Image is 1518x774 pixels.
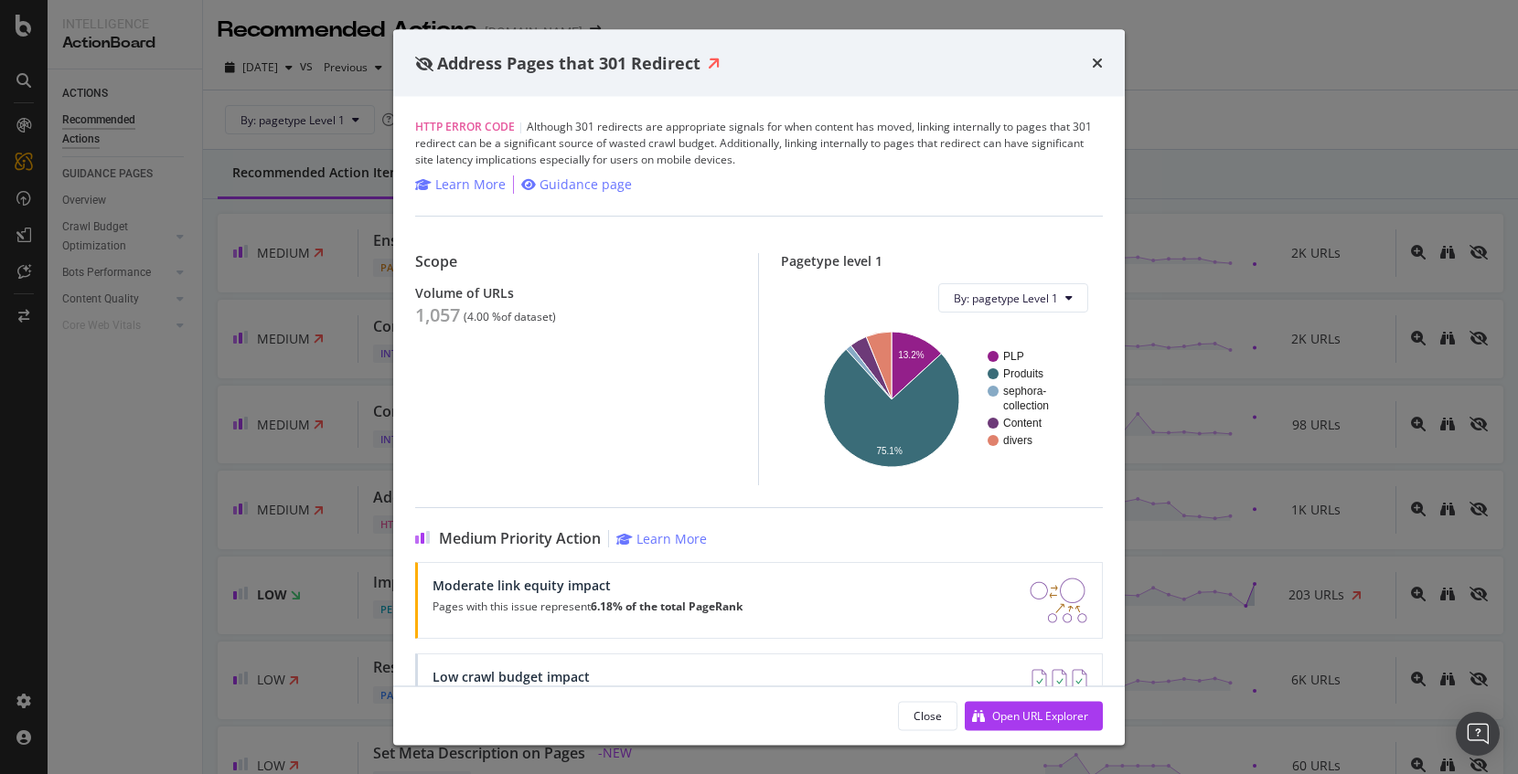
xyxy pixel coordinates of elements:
[636,530,707,547] div: Learn More
[518,119,524,134] span: |
[464,311,556,323] div: ( 4.00 % of dataset )
[1003,434,1032,447] text: divers
[1003,399,1049,412] text: collection
[433,578,743,593] div: Moderate link equity impact
[898,350,924,360] text: 13.2%
[415,175,506,194] a: Learn More
[616,530,707,547] a: Learn More
[876,446,902,456] text: 75.1%
[591,599,743,614] strong: 6.18% of the total PageRank
[415,119,1103,168] div: Although 301 redirects are appropriate signals for when content has moved, linking internally to ...
[965,701,1103,730] button: Open URL Explorer
[1003,367,1043,380] text: Produits
[415,285,736,301] div: Volume of URLs
[439,530,601,547] span: Medium Priority Action
[1456,712,1500,756] div: Open Intercom Messenger
[1003,350,1024,363] text: PLP
[540,175,632,194] div: Guidance page
[1003,385,1046,398] text: sephora-
[1092,51,1103,75] div: times
[521,175,632,194] a: Guidance page
[914,707,942,723] div: Close
[1030,578,1087,623] img: DDxVyA23.png
[954,290,1058,305] span: By: pagetype Level 1
[433,669,905,684] div: Low crawl budget impact
[435,175,506,194] div: Learn More
[415,119,515,134] span: HTTP Error Code
[992,707,1088,723] div: Open URL Explorer
[781,253,1103,269] div: Pagetype level 1
[898,701,957,730] button: Close
[1003,417,1042,429] text: Content
[433,600,743,613] p: Pages with this issue represent
[796,327,1088,471] svg: A chart.
[437,51,700,73] span: Address Pages that 301 Redirect
[1032,669,1087,715] img: AY0oso9MOvYAAAAASUVORK5CYII=
[415,56,433,70] div: eye-slash
[393,29,1125,745] div: modal
[415,253,736,270] div: Scope
[938,283,1088,313] button: By: pagetype Level 1
[415,304,460,326] div: 1,057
